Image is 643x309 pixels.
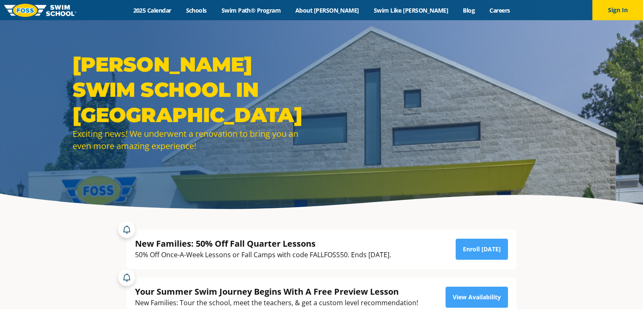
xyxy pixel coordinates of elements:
div: New Families: Tour the school, meet the teachers, & get a custom level recommendation! [135,297,418,309]
a: View Availability [446,287,508,308]
a: Careers [482,6,517,14]
a: 2025 Calendar [126,6,178,14]
a: Blog [456,6,482,14]
a: Swim Path® Program [214,6,288,14]
a: Enroll [DATE] [456,239,508,260]
a: About [PERSON_NAME] [288,6,367,14]
a: Schools [178,6,214,14]
div: 50% Off Once-A-Week Lessons or Fall Camps with code FALLFOSS50. Ends [DATE]. [135,249,391,261]
img: FOSS Swim School Logo [4,4,76,17]
div: Your Summer Swim Journey Begins With A Free Preview Lesson [135,286,418,297]
div: Exciting news! We underwent a renovation to bring you an even more amazing experience! [73,128,317,152]
h1: [PERSON_NAME] SWIM SCHOOL IN [GEOGRAPHIC_DATA] [73,52,317,128]
div: New Families: 50% Off Fall Quarter Lessons [135,238,391,249]
a: Swim Like [PERSON_NAME] [366,6,456,14]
